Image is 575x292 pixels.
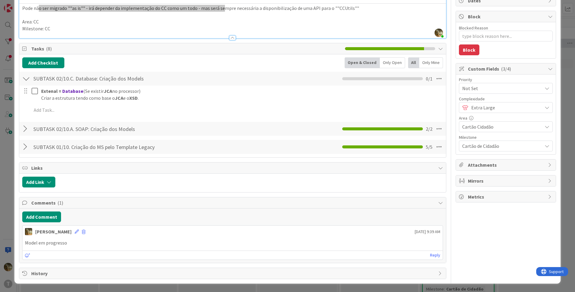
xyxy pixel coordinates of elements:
[22,5,443,12] p: Pode não ser migrado ""as is"" - irá depender da implementação do CC como um todo - mas será semp...
[459,78,553,82] div: Priority
[46,46,52,52] span: ( 8 )
[115,95,123,101] strong: JCA
[22,211,61,222] button: Add Comment
[468,161,545,169] span: Attachments
[468,65,545,72] span: Custom Fields
[380,57,405,68] div: Only Open
[501,66,511,72] span: ( 3/4 )
[22,18,443,25] p: Area: CC
[57,200,63,206] span: ( 1 )
[31,164,435,172] span: Links
[430,251,440,259] a: Reply
[462,142,539,150] span: Cartão de Cidadão
[25,228,32,235] img: JC
[35,228,72,235] div: [PERSON_NAME]
[22,25,443,32] p: Milestone: CC
[25,239,440,246] p: Model em progresso
[462,84,539,93] span: Not Set
[468,13,545,20] span: Block
[31,141,167,152] input: Add Checklist...
[41,95,442,102] p: Criar a estrutura tendo como base o e o .
[459,135,553,139] div: Milestone
[31,45,342,52] span: Tasks
[31,199,435,206] span: Comments
[426,75,432,82] span: 0 / 1
[426,143,432,151] span: 5 / 5
[468,193,545,200] span: Metrics
[129,95,138,101] strong: XSD
[459,44,479,55] button: Block
[426,125,432,132] span: 2 / 2
[471,103,539,112] span: Extra Large
[22,57,64,68] button: Add Checklist
[31,123,167,134] input: Add Checklist...
[462,123,539,131] span: Cartão Cidadão
[41,88,61,94] strong: Extenal =
[345,57,380,68] div: Open & Closed
[31,73,167,84] input: Add Checklist...
[459,116,553,120] div: Area
[435,29,443,37] img: btZExbh4t50uq1GDbOQlJJjwHYyEn4Wn.jpg
[104,88,112,94] strong: JCA
[41,88,442,95] p: (Se existir no processor)
[22,177,55,187] button: Add Link
[419,57,443,68] div: Only Mine
[31,270,435,277] span: History
[62,88,83,94] strong: Database
[415,229,440,235] span: [DATE] 9:39 AM
[13,1,27,8] span: Support
[459,97,553,101] div: Complexidade
[459,25,488,31] label: Blocked Reason
[468,177,545,184] span: Mirrors
[408,57,419,68] div: All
